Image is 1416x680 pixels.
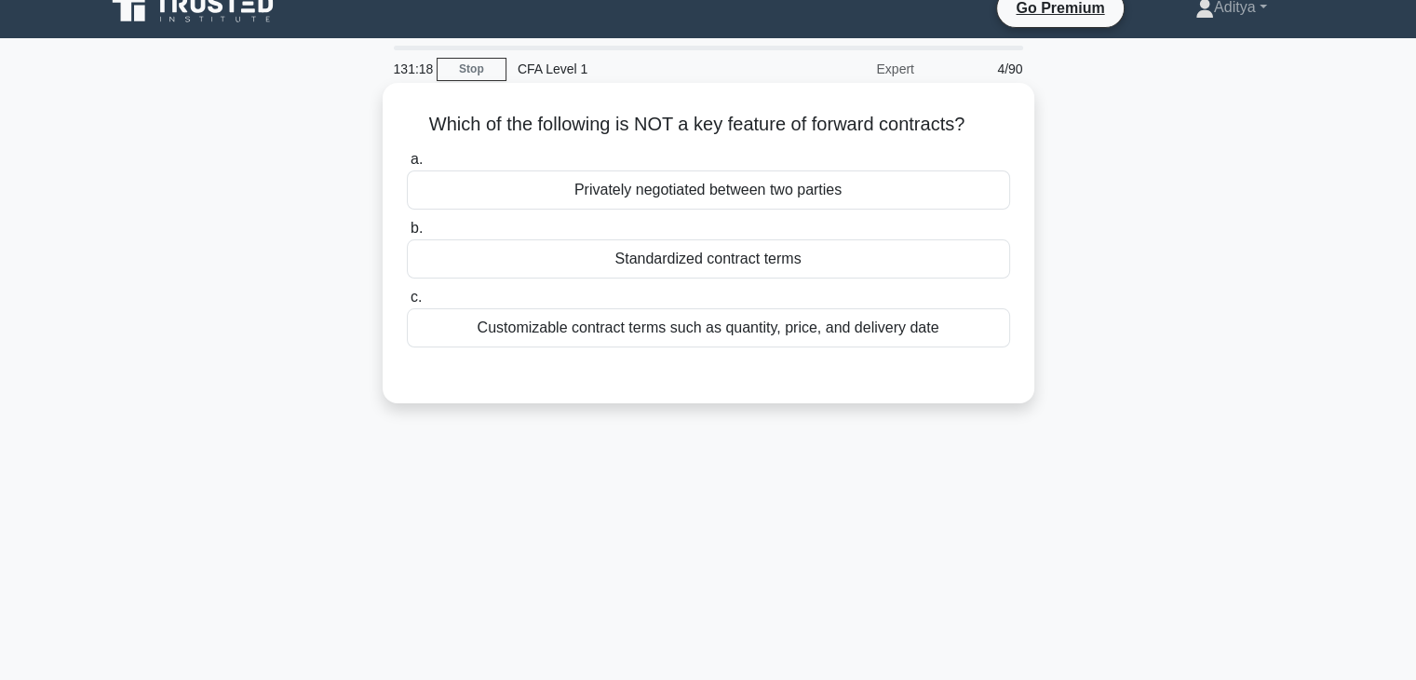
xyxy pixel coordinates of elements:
div: CFA Level 1 [506,50,762,88]
div: Standardized contract terms [407,239,1010,279]
div: Privately negotiated between two parties [407,170,1010,210]
div: 4/90 [925,50,1034,88]
div: 131:18 [383,50,437,88]
span: b. [411,220,423,236]
div: Customizable contract terms such as quantity, price, and delivery date [407,308,1010,347]
h5: Which of the following is NOT a key feature of forward contracts? [405,113,1012,137]
span: a. [411,151,423,167]
a: Stop [437,58,506,81]
span: c. [411,289,422,305]
div: Expert [762,50,925,88]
